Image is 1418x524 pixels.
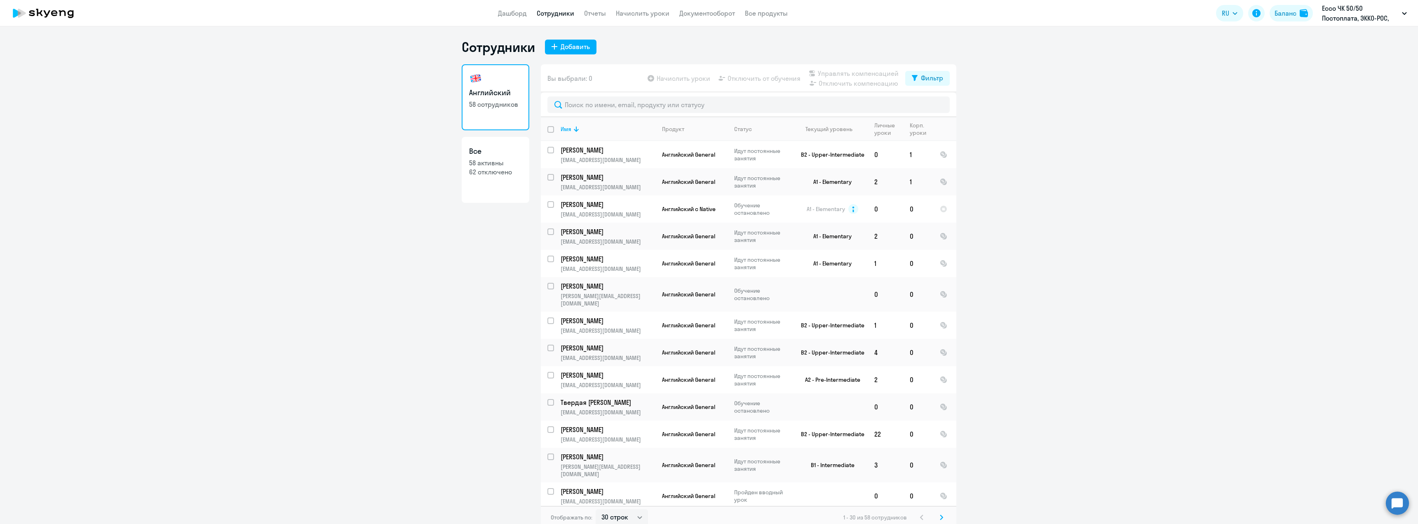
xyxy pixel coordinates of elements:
a: [PERSON_NAME] [561,343,655,352]
span: Английский General [662,178,715,186]
div: Текущий уровень [805,125,852,133]
p: [PERSON_NAME][EMAIL_ADDRESS][DOMAIN_NAME] [561,292,655,307]
td: 1 [903,141,933,168]
input: Поиск по имени, email, продукту или статусу [547,96,950,113]
span: Английский с Native [662,205,716,213]
p: [PERSON_NAME] [561,254,654,263]
span: Английский General [662,376,715,383]
p: [PERSON_NAME] [561,371,654,380]
p: [EMAIL_ADDRESS][DOMAIN_NAME] [561,409,655,416]
p: [EMAIL_ADDRESS][DOMAIN_NAME] [561,211,655,218]
td: 0 [903,421,933,448]
h1: Сотрудники [462,39,535,55]
span: Английский General [662,492,715,500]
td: 0 [903,339,933,366]
p: [EMAIL_ADDRESS][DOMAIN_NAME] [561,327,655,334]
p: [PERSON_NAME][EMAIL_ADDRESS][DOMAIN_NAME] [561,463,655,478]
p: [EMAIL_ADDRESS][DOMAIN_NAME] [561,436,655,443]
p: Идут постоянные занятия [734,229,791,244]
a: [PERSON_NAME] [561,227,655,236]
a: Сотрудники [537,9,574,17]
span: RU [1222,8,1229,18]
td: 0 [868,141,903,168]
td: A1 - Elementary [791,168,868,195]
td: 4 [868,339,903,366]
a: [PERSON_NAME] [561,316,655,325]
td: 0 [868,195,903,223]
a: Балансbalance [1270,5,1313,21]
td: 3 [868,448,903,482]
button: Добавить [545,40,596,54]
div: Фильтр [921,73,943,83]
span: Английский General [662,322,715,329]
h3: Английский [469,87,522,98]
p: Обучение остановлено [734,287,791,302]
div: Продукт [662,125,684,133]
button: Фильтр [905,71,950,86]
td: 1 [903,168,933,195]
p: [EMAIL_ADDRESS][DOMAIN_NAME] [561,354,655,362]
p: [PERSON_NAME] [561,173,654,182]
a: Все продукты [745,9,788,17]
td: 22 [868,421,903,448]
td: A2 - Pre-Intermediate [791,366,868,393]
a: [PERSON_NAME] [561,452,655,461]
p: [EMAIL_ADDRESS][DOMAIN_NAME] [561,238,655,245]
span: Английский General [662,260,715,267]
td: 0 [903,223,933,250]
td: 0 [868,393,903,421]
p: [PERSON_NAME] [561,316,654,325]
span: Английский General [662,233,715,240]
div: Статус [734,125,791,133]
p: Обучение остановлено [734,399,791,414]
td: 0 [903,393,933,421]
p: Идут постоянные занятия [734,427,791,442]
p: 62 отключено [469,167,522,176]
div: Имя [561,125,571,133]
td: 1 [868,312,903,339]
a: [PERSON_NAME] [561,425,655,434]
div: Имя [561,125,655,133]
span: Английский General [662,349,715,356]
td: 0 [868,277,903,312]
p: [PERSON_NAME] [561,227,654,236]
p: [EMAIL_ADDRESS][DOMAIN_NAME] [561,381,655,389]
p: Ecco ЧК 50/50 Постоплата, ЭККО-РОС, ООО [1322,3,1399,23]
span: A1 - Elementary [807,205,845,213]
p: [EMAIL_ADDRESS][DOMAIN_NAME] [561,498,655,505]
p: [EMAIL_ADDRESS][DOMAIN_NAME] [561,265,655,273]
a: [PERSON_NAME] [561,200,655,209]
a: Документооборот [679,9,735,17]
div: Корп. уроки [910,122,933,136]
p: 58 сотрудников [469,100,522,109]
h3: Все [469,146,522,157]
td: B2 - Upper-Intermediate [791,141,868,168]
p: Идут постоянные занятия [734,372,791,387]
a: [PERSON_NAME] [561,371,655,380]
p: [PERSON_NAME] [561,200,654,209]
span: Английский General [662,430,715,438]
span: Отображать по: [551,514,592,521]
p: [EMAIL_ADDRESS][DOMAIN_NAME] [561,156,655,164]
p: [PERSON_NAME] [561,425,654,434]
p: [PERSON_NAME] [561,146,654,155]
p: Идут постоянные занятия [734,174,791,189]
p: Идут постоянные занятия [734,318,791,333]
a: Твердая [PERSON_NAME] [561,398,655,407]
td: 0 [903,195,933,223]
a: [PERSON_NAME] [561,254,655,263]
p: [PERSON_NAME] [561,282,654,291]
p: Идут постоянные занятия [734,147,791,162]
td: 1 [868,250,903,277]
a: Отчеты [584,9,606,17]
td: 0 [903,448,933,482]
a: [PERSON_NAME] [561,282,655,291]
td: A1 - Elementary [791,250,868,277]
td: 2 [868,168,903,195]
span: Английский General [662,403,715,411]
p: [PERSON_NAME] [561,452,654,461]
div: Личные уроки [874,122,903,136]
td: 0 [903,277,933,312]
td: 0 [868,482,903,510]
td: 2 [868,366,903,393]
